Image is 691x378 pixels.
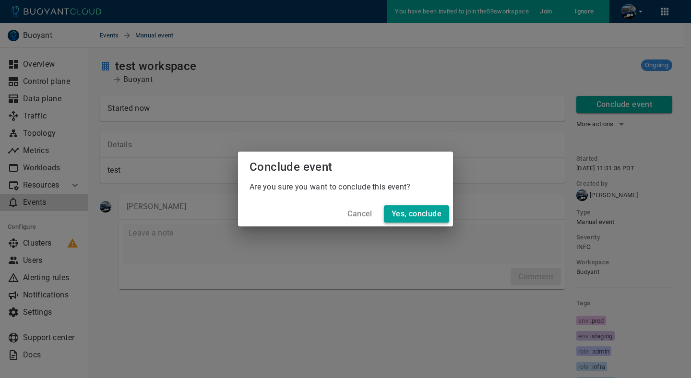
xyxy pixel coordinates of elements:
h4: Yes, conclude [392,209,441,219]
span: Conclude event [250,160,333,174]
button: Cancel [344,205,376,223]
h4: Cancel [347,209,372,219]
button: Yes, conclude [384,205,449,223]
p: Are you sure you want to conclude this event? [250,182,441,192]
